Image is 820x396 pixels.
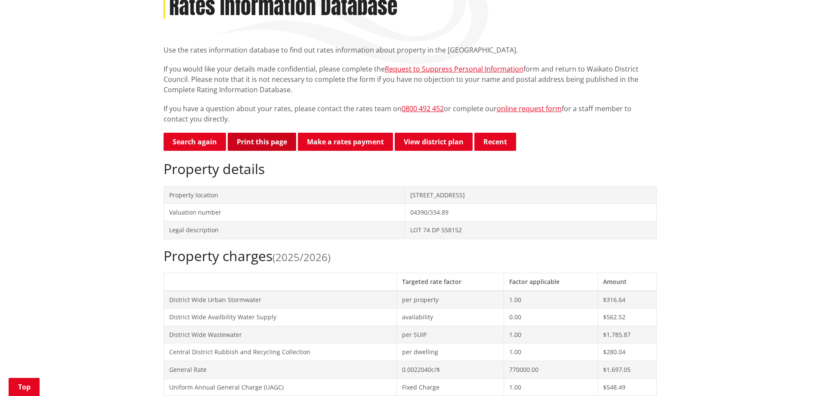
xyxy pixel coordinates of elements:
[164,64,657,95] p: If you would like your details made confidential, please complete the form and return to Waikato ...
[164,309,396,326] td: District Wide Availbility Water Supply
[385,64,523,74] a: Request to Suppress Personal Information
[504,273,598,290] th: Factor applicable
[164,291,396,309] td: District Wide Urban Stormwater
[396,291,504,309] td: per property
[164,204,405,221] td: Valuation number
[504,326,598,343] td: 1.00
[598,378,656,396] td: $548.49
[474,133,516,151] button: Recent
[402,104,444,113] a: 0800 492 452
[598,309,656,326] td: $562.52
[164,326,396,343] td: District Wide Wastewater
[164,103,657,124] p: If you have a question about your rates, please contact the rates team on or complete our for a s...
[9,378,40,396] a: Top
[396,361,504,378] td: 0.0022040c/$
[780,360,811,391] iframe: Messenger Launcher
[396,378,504,396] td: Fixed Charge
[497,104,562,113] a: online request form
[598,326,656,343] td: $1,785.87
[504,378,598,396] td: 1.00
[395,133,473,151] a: View district plan
[164,361,396,378] td: General Rate
[396,273,504,290] th: Targeted rate factor
[598,291,656,309] td: $316.64
[504,291,598,309] td: 1.00
[228,133,296,151] button: Print this page
[164,248,657,264] h2: Property charges
[396,326,504,343] td: per SUIP
[164,161,657,177] h2: Property details
[272,250,331,264] span: (2025/2026)
[405,204,656,221] td: 04390/334.89
[164,378,396,396] td: Uniform Annual General Charge (UAGC)
[504,309,598,326] td: 0.00
[164,45,657,55] p: Use the rates information database to find out rates information about property in the [GEOGRAPHI...
[598,273,656,290] th: Amount
[396,343,504,361] td: per dwelling
[164,133,226,151] a: Search again
[405,186,656,204] td: [STREET_ADDRESS]
[164,221,405,239] td: Legal description
[598,361,656,378] td: $1,697.05
[504,361,598,378] td: 770000.00
[164,186,405,204] td: Property location
[298,133,393,151] a: Make a rates payment
[598,343,656,361] td: $280.04
[405,221,656,239] td: LOT 74 DP 558152
[396,309,504,326] td: availability
[164,343,396,361] td: Central District Rubbish and Recycling Collection
[504,343,598,361] td: 1.00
